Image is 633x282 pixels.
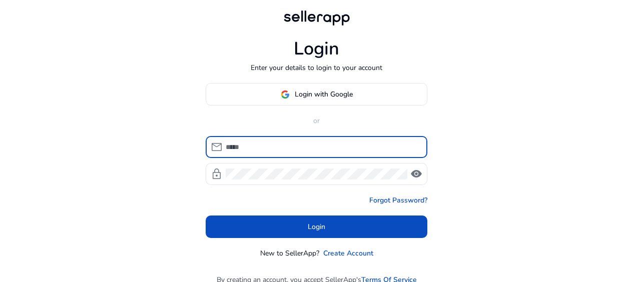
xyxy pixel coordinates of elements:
[323,248,373,258] a: Create Account
[294,38,339,59] h1: Login
[260,248,319,258] p: New to SellerApp?
[308,221,325,232] span: Login
[211,168,223,180] span: lock
[206,83,427,105] button: Login with Google
[410,168,422,180] span: visibility
[281,90,290,99] img: google-logo.svg
[206,115,427,126] p: or
[295,89,353,99] span: Login with Google
[369,195,427,205] a: Forgot Password?
[206,215,427,238] button: Login
[251,62,382,73] p: Enter your details to login to your account
[211,141,223,153] span: mail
